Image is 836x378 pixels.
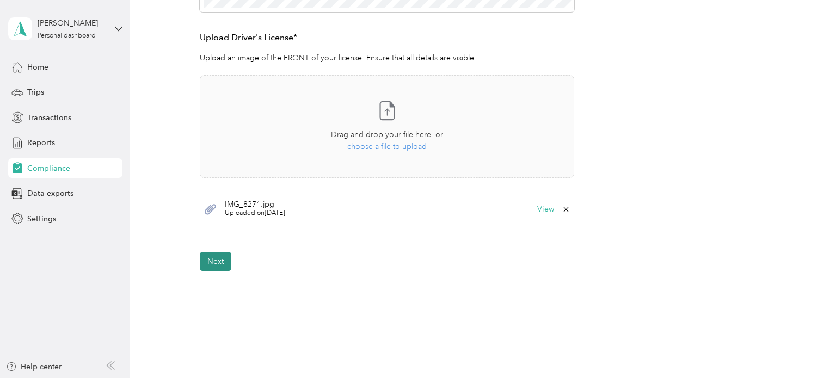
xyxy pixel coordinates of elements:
[537,206,554,213] button: View
[200,52,574,64] p: Upload an image of the FRONT of your license. Ensure that all details are visible.
[775,317,836,378] iframe: Everlance-gr Chat Button Frame
[27,163,70,174] span: Compliance
[225,208,285,218] span: Uploaded on [DATE]
[27,61,48,73] span: Home
[27,188,73,199] span: Data exports
[38,17,106,29] div: [PERSON_NAME]
[6,361,62,373] button: Help center
[38,33,96,39] div: Personal dashboard
[200,31,574,45] h3: Upload Driver's License*
[27,137,55,148] span: Reports
[331,130,443,139] span: Drag and drop your file here, or
[27,86,44,98] span: Trips
[27,112,71,123] span: Transactions
[200,252,231,271] button: Next
[225,201,285,208] span: IMG_8271.jpg
[347,142,427,151] span: choose a file to upload
[200,76,574,177] span: Drag and drop your file here, orchoose a file to upload
[27,213,56,225] span: Settings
